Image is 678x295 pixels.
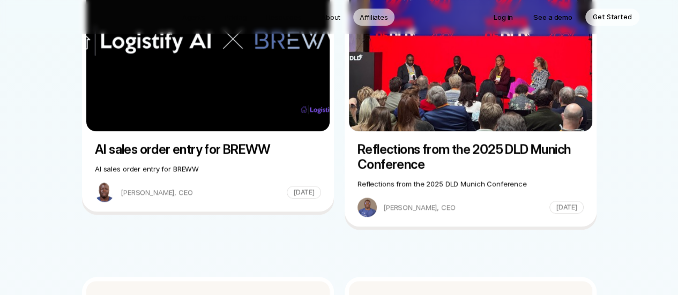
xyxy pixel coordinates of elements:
p: Reflections from the 2025 DLD Munich Conference [357,178,584,189]
a: Affiliates [353,9,394,26]
p: [DATE] [293,187,314,198]
p: [DATE] [555,202,577,213]
a: About [315,9,347,26]
p: Pricing [225,12,247,22]
a: Agents [176,9,212,26]
p: See a demo [533,12,572,22]
img: Daniel Emaasit, CEO [95,183,114,202]
h5: AI sales order entry for BREWW [95,142,321,157]
h5: Reflections from the 2025 DLD Munich Conference [357,142,584,172]
a: Log in [486,9,520,26]
p: Get Started [593,12,632,22]
p: Affiliates [360,12,388,22]
a: See a demo [526,9,580,26]
a: Get Started [585,9,639,26]
p: Resources [266,12,302,22]
a: Pricing [218,9,254,26]
p: [PERSON_NAME], CEO [121,187,282,198]
p: Agents [182,12,205,22]
p: AI sales order entry for BREWW [95,163,321,174]
p: About [321,12,340,22]
p: Log in [494,12,513,22]
p: [PERSON_NAME], CEO [383,202,545,213]
a: Resources [260,9,308,26]
img: Daniel Emaasit, CEO [357,198,377,217]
